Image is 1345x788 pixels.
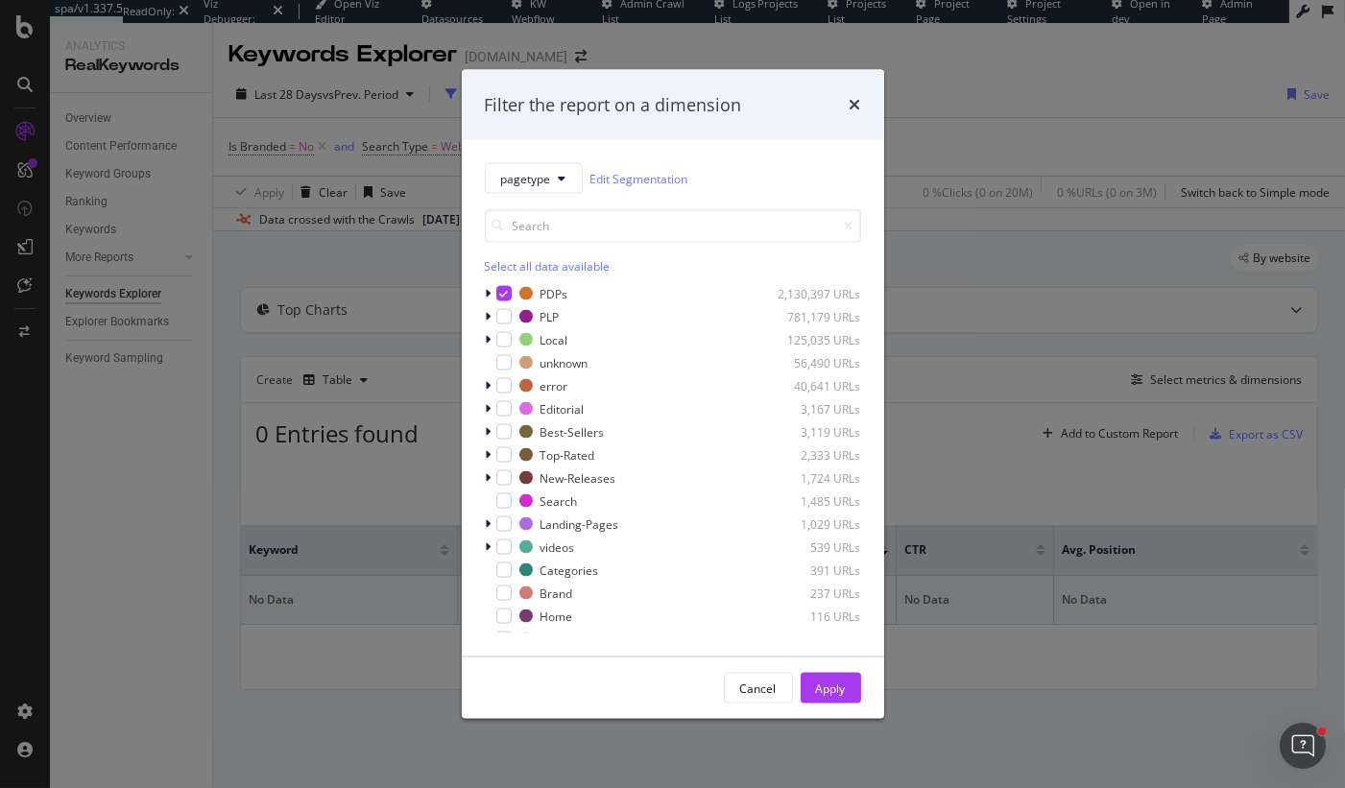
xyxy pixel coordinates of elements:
div: Local [540,331,568,347]
div: modal [462,69,884,719]
div: 3,119 URLs [767,423,861,440]
div: 3,167 URLs [767,400,861,417]
div: error [540,377,568,394]
div: times [850,92,861,117]
div: Cancel [740,680,777,696]
div: 56,490 URLs [767,354,861,370]
div: New-Releases [540,469,616,486]
button: Apply [801,673,861,704]
div: Home [540,608,573,624]
input: Search [485,209,861,243]
div: Categories [540,561,599,578]
div: PLP [540,308,560,324]
div: Select all data available [485,258,861,275]
div: Best-Sellers [540,423,605,440]
div: 125,035 URLs [767,331,861,347]
div: Brand [540,585,573,601]
div: Filter the report on a dimension [485,92,742,117]
button: pagetype [485,163,583,194]
iframe: Intercom live chat [1280,723,1326,769]
div: unknown [540,354,588,370]
div: 539 URLs [767,538,861,555]
div: static [540,631,569,647]
div: 2,333 URLs [767,446,861,463]
div: Search [540,492,578,509]
div: 116 URLs [767,608,861,624]
div: 781,179 URLs [767,308,861,324]
div: 40,641 URLs [767,377,861,394]
div: 2,130,397 URLs [767,285,861,301]
div: Editorial [540,400,585,417]
div: PDPs [540,285,568,301]
a: Edit Segmentation [590,168,688,188]
div: 391 URLs [767,561,861,578]
div: videos [540,538,575,555]
span: pagetype [501,170,551,186]
div: 1,485 URLs [767,492,861,509]
div: 237 URLs [767,585,861,601]
div: Top-Rated [540,446,595,463]
div: Apply [816,680,846,696]
div: 1,029 URLs [767,515,861,532]
div: Landing-Pages [540,515,619,532]
div: 1,724 URLs [767,469,861,486]
button: Cancel [724,673,793,704]
div: 71 URLs [767,631,861,647]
